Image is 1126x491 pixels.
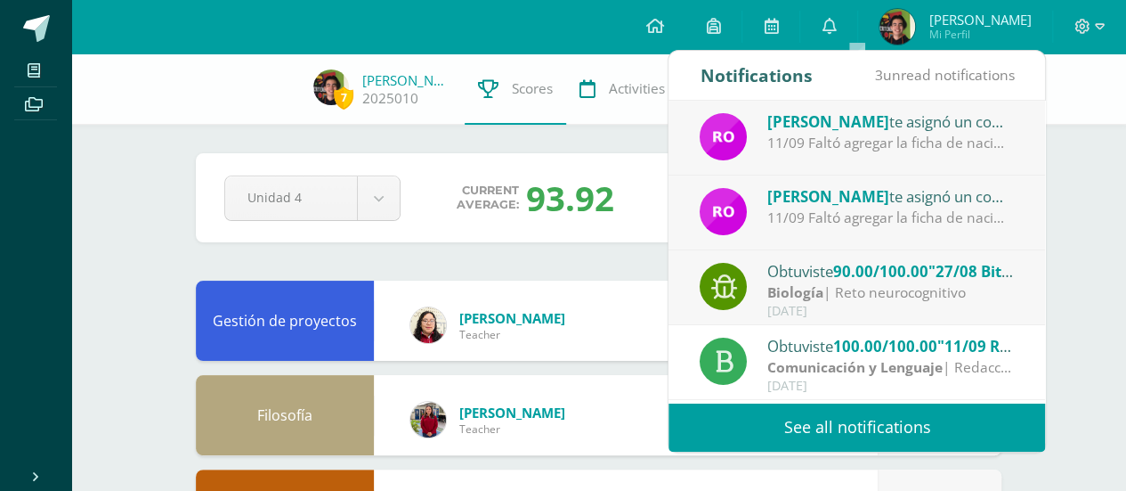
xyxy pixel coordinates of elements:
span: Teacher [459,421,565,437]
a: 2025010 [362,89,418,108]
a: [PERSON_NAME] [362,71,451,89]
span: Activities [609,79,665,98]
div: [DATE] [767,379,1015,394]
div: | Reto neurocognitivo [767,282,1015,303]
div: Filosofía [196,375,374,455]
div: Gestión de proyectos [196,281,374,361]
a: [PERSON_NAME] [459,404,565,421]
img: e1f0730b59be0d440f55fb027c9eff26.png [410,402,446,438]
img: 08228f36aa425246ac1f75ab91e507c5.png [700,188,747,235]
span: Mi Perfil [928,27,1031,42]
strong: Comunicación y Lenguaje [767,357,943,377]
span: 3 [874,65,882,85]
a: Scores [465,53,566,125]
div: 93.92 [526,175,614,221]
img: c6b4b3f06f981deac34ce0a071b61492.png [410,307,446,343]
span: [PERSON_NAME] [767,111,889,132]
span: Scores [512,79,553,98]
img: b1b5c3d4f8297bb08657cb46f4e7b43e.png [313,70,349,105]
span: "27/08 Bitácora" [928,261,1050,282]
span: 7 [334,86,353,109]
a: [PERSON_NAME] [459,309,565,327]
img: b1b5c3d4f8297bb08657cb46f4e7b43e.png [879,9,915,45]
div: Obtuviste en [767,334,1015,357]
span: Unidad 4 [247,176,335,218]
div: te asignó un comentario en '27/08 Bitácora' para 'Biología' [767,184,1015,208]
span: unread notifications [874,65,1014,85]
span: 100.00/100.00 [833,336,937,356]
div: te asignó un comentario en '27/08 Bitácora' para 'Biología' [767,110,1015,133]
a: Activities [566,53,678,125]
a: See all notifications [668,403,1045,452]
div: Obtuviste en [767,259,1015,282]
span: [PERSON_NAME] [767,186,889,207]
div: 11/09 Faltó agregar la ficha de nacimiento y las preguntas que les dieron en la hoja del programa. [767,208,1015,228]
div: Notifications [700,51,812,100]
strong: Biología [767,282,823,302]
span: Teacher [459,327,565,342]
span: Current average: [457,184,519,212]
div: 11/09 Faltó agregar la ficha de nacimiento y las preguntas que les dieron en la hoja del programa... [767,133,1015,153]
span: [PERSON_NAME] [928,11,1031,29]
span: 90.00/100.00 [833,261,928,282]
a: Unidad 4 [225,176,400,220]
img: 08228f36aa425246ac1f75ab91e507c5.png [700,113,747,160]
div: [DATE] [767,304,1015,319]
div: | Redacción [767,357,1015,378]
